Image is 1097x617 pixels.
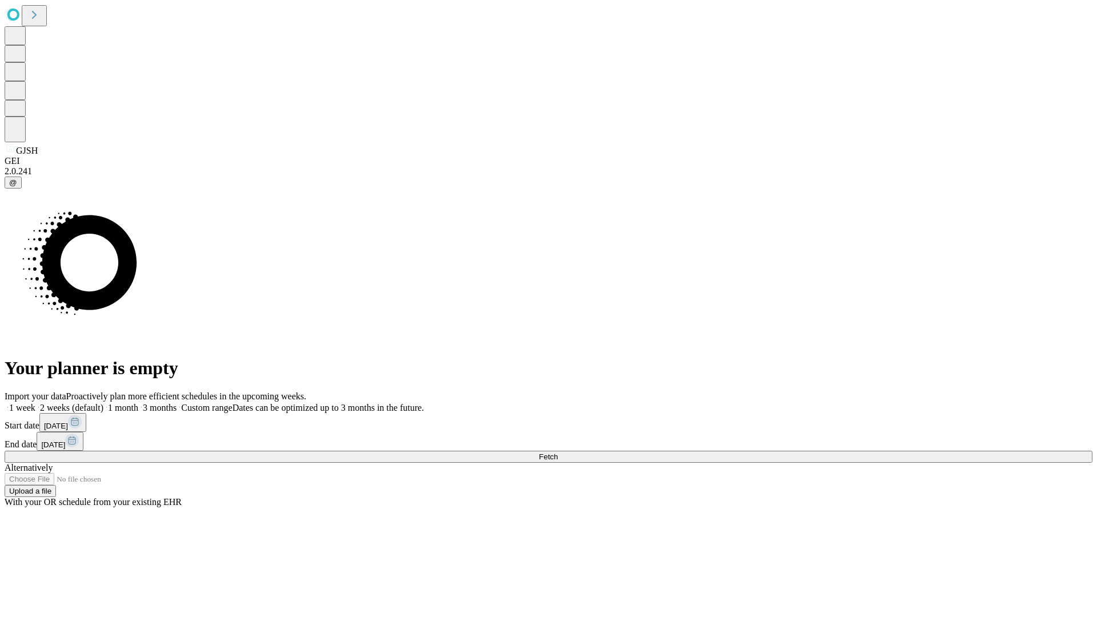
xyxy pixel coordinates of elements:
span: Fetch [539,452,558,461]
button: [DATE] [37,432,83,451]
span: @ [9,178,17,187]
span: 3 months [143,403,177,412]
span: Alternatively [5,463,53,472]
span: 2 weeks (default) [40,403,103,412]
span: 1 week [9,403,35,412]
div: GEI [5,156,1092,166]
button: Upload a file [5,485,56,497]
span: With your OR schedule from your existing EHR [5,497,182,507]
span: Custom range [181,403,232,412]
span: Proactively plan more efficient schedules in the upcoming weeks. [66,391,306,401]
div: 2.0.241 [5,166,1092,177]
span: Dates can be optimized up to 3 months in the future. [233,403,424,412]
span: 1 month [108,403,138,412]
div: Start date [5,413,1092,432]
button: @ [5,177,22,189]
span: [DATE] [41,440,65,449]
h1: Your planner is empty [5,358,1092,379]
button: Fetch [5,451,1092,463]
span: [DATE] [44,422,68,430]
span: GJSH [16,146,38,155]
span: Import your data [5,391,66,401]
div: End date [5,432,1092,451]
button: [DATE] [39,413,86,432]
